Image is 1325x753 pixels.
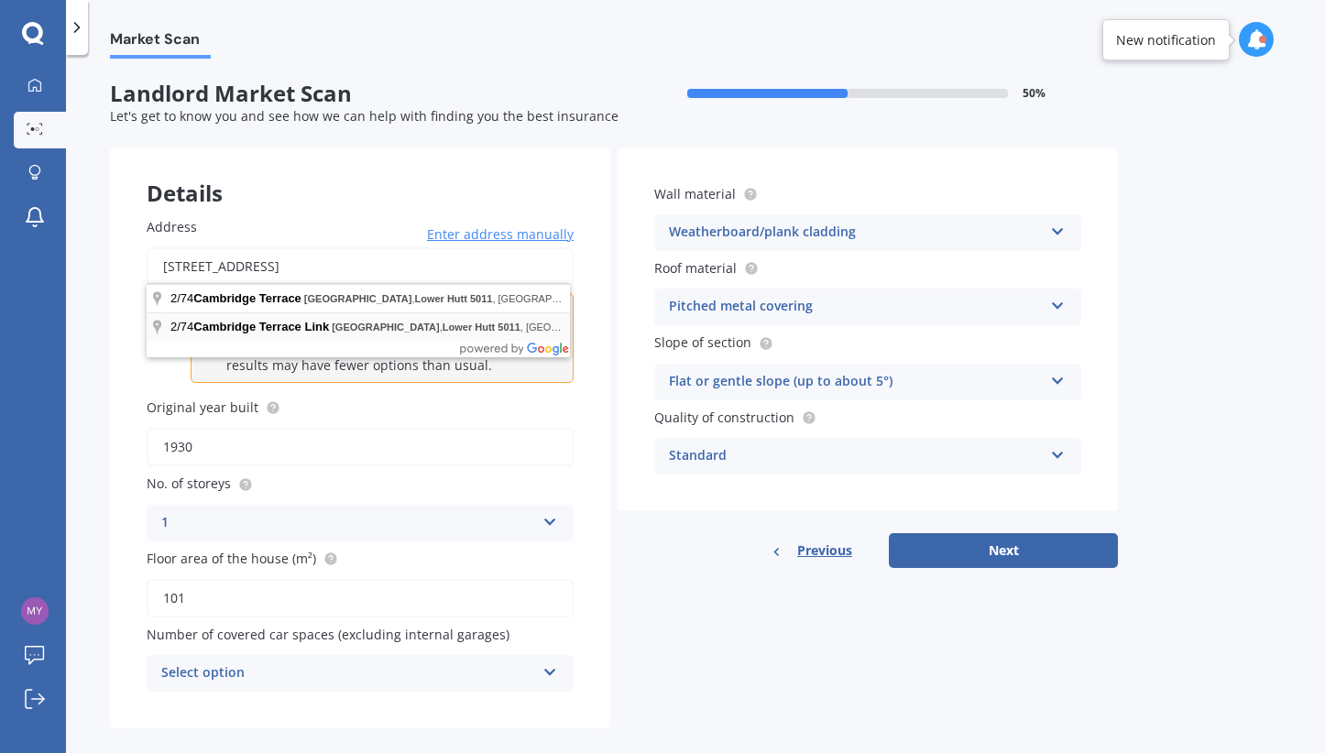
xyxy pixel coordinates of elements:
span: Previous [797,537,852,564]
span: Floor area of the house (m²) [147,550,316,567]
div: New notification [1116,31,1216,49]
div: Weatherboard/plank cladding [669,222,1043,244]
input: Enter floor area [147,579,574,617]
span: , , [GEOGRAPHIC_DATA] [304,293,603,304]
span: Lower Hutt [414,293,466,304]
span: Wall material [654,185,736,202]
span: Let's get to know you and see how we can help with finding you the best insurance [110,107,619,125]
input: Enter address [147,247,574,286]
div: Pitched metal covering [669,296,1043,318]
span: Quality of construction [654,409,794,426]
img: 61bac1b57e9b0db032ad2beafed981b1 [21,597,49,625]
span: , , [GEOGRAPHIC_DATA] [332,322,630,333]
div: Flat or gentle slope (up to about 5°) [669,371,1043,393]
span: Original year built [147,398,258,416]
span: [GEOGRAPHIC_DATA] [304,293,412,304]
span: Address [147,218,197,235]
span: Lower Hutt [443,322,495,333]
span: 5011 [470,293,492,304]
span: Cambridge Terrace Link [193,320,329,333]
button: Next [889,533,1118,568]
span: Roof material [654,259,737,277]
div: Standard [669,445,1043,467]
span: Number of covered car spaces (excluding internal garages) [147,626,509,643]
span: Landlord Market Scan [110,81,614,107]
span: Cambridge Terrace [193,291,301,305]
span: 2/74 [170,320,332,333]
div: Details [110,147,610,202]
span: 5011 [498,322,520,333]
span: No. of storeys [147,475,231,493]
span: [GEOGRAPHIC_DATA] [332,322,440,333]
span: Enter address manually [427,225,574,244]
div: Select option [161,662,535,684]
span: Slope of section [654,334,751,352]
span: 2/74 [170,291,304,305]
span: 50 % [1023,87,1046,100]
div: 1 [161,512,535,534]
input: Enter year [147,428,574,466]
span: Market Scan [110,30,211,55]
